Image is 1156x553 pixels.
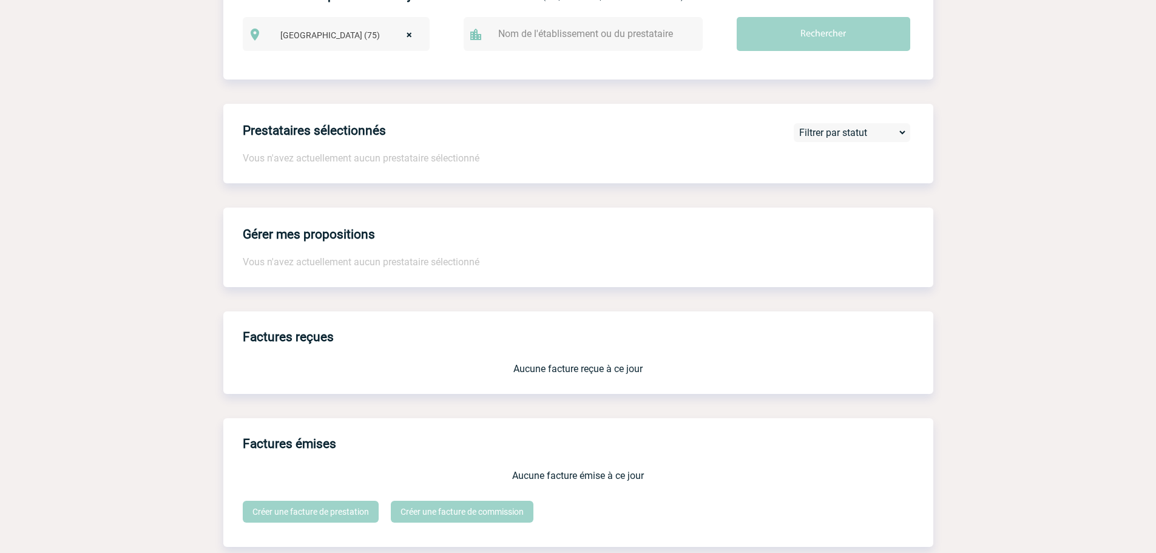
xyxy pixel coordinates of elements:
[243,227,375,242] h4: Gérer mes propositions
[737,17,910,51] input: Rechercher
[243,152,933,164] p: Vous n'avez actuellement aucun prestataire sélectionné
[275,27,424,44] span: Paris (75)
[243,363,914,375] p: Aucune facture reçue à ce jour
[243,321,933,353] h3: Factures reçues
[243,428,933,460] h3: Factures émises
[243,501,379,523] a: Créer une facture de prestation
[243,123,386,138] h4: Prestataires sélectionnés
[391,501,533,523] a: Créer une facture de commission
[407,27,412,44] span: ×
[243,470,914,481] p: Aucune facture émise à ce jour
[243,256,914,268] p: Vous n'avez actuellement aucun prestataire sélectionné
[495,25,683,42] input: Nom de l'établissement ou du prestataire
